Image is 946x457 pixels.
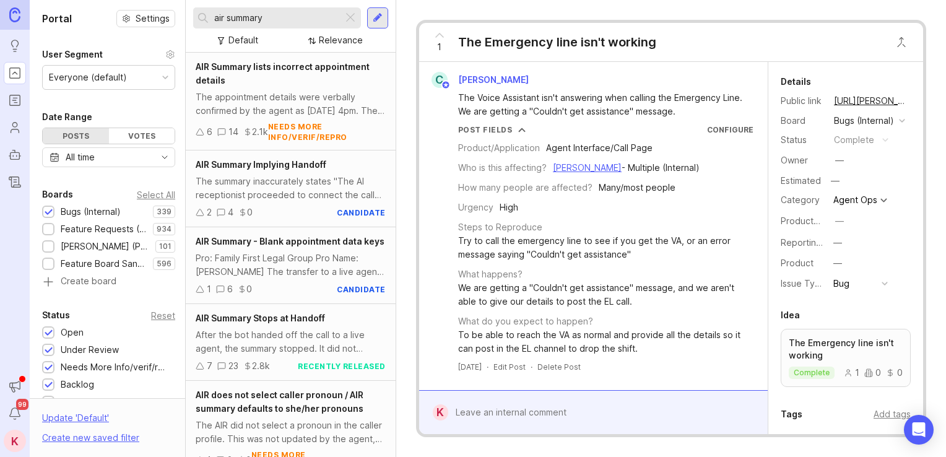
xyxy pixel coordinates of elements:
button: Post Fields [458,124,526,135]
div: Steps to Reproduce [458,220,542,234]
div: 0 [246,282,252,296]
div: 0 [247,206,253,219]
a: Autopilot [4,144,26,166]
div: - Multiple (Internal) [553,161,700,175]
button: K [4,430,26,452]
div: 2 [207,206,212,219]
p: The Emergency line isn't working [789,337,903,362]
div: We are getting a "Couldn't get assistance" message, and we aren't able to give our details to pos... [458,281,753,308]
input: Search... [214,11,338,25]
a: [DATE] [458,362,482,372]
div: Edit Post [493,362,526,372]
div: Idea [781,308,800,323]
p: complete [794,368,830,378]
div: Bugs (Internal) [834,114,894,128]
div: Backlog [61,378,94,391]
div: High [500,201,518,214]
div: How many people are affected? [458,181,592,194]
div: Urgency [458,201,493,214]
p: 596 [157,259,171,269]
div: Votes [109,128,175,144]
div: Who is this affecting? [458,161,547,175]
div: All time [66,150,95,164]
label: Reporting Team [781,237,847,248]
div: — [833,236,842,250]
a: C[PERSON_NAME] [424,72,539,88]
button: Close button [889,30,914,54]
div: recently released [298,361,386,372]
div: Status [781,133,824,147]
div: K [433,404,448,420]
span: AIR Summary Stops at Handoff [196,313,325,323]
div: Estimated [781,176,821,185]
div: Pro: Family First Legal Group Pro Name: [PERSON_NAME] The transfer to a live agent was unsuccessf... [196,251,386,279]
div: Reset [151,312,175,319]
div: The Voice Assistant isn't answering when calling the Emergency Line. We are getting a "Couldn't g... [458,91,743,118]
div: The appointment details were verbally confirmed by the agent as [DATE] 4pm. The AIR Summary inclu... [196,90,386,118]
div: — [833,256,842,270]
div: Tags [781,407,802,422]
div: 6 [227,282,233,296]
a: Users [4,116,26,139]
a: AIR Summary Implying HandoffThe summary inaccurately states "The AI receptionist proceeded to con... [186,150,396,227]
div: Category [781,193,824,207]
a: AIR Summary lists incorrect appointment detailsThe appointment details were verbally confirmed by... [186,53,396,150]
span: AIR Summary lists incorrect appointment details [196,61,370,85]
a: AIR Summary - Blank appointment data keysPro: Family First Legal Group Pro Name: [PERSON_NAME] Th... [186,227,396,304]
p: 934 [157,224,171,234]
div: Bugs (Internal) [61,205,121,219]
div: Open Intercom Messenger [904,415,934,445]
div: Everyone (default) [49,71,127,84]
span: 99 [16,399,28,410]
div: What do you expect to happen? [458,315,593,328]
div: 1 [207,282,211,296]
div: complete [834,133,874,147]
a: [PERSON_NAME] [553,162,622,173]
div: Under Review [61,343,119,357]
a: Configure [707,125,753,134]
div: What happens? [458,268,523,281]
div: Posts [43,128,109,144]
button: Notifications [4,403,26,425]
div: Post Fields [458,124,513,135]
span: 1 [437,40,441,54]
div: Open [61,326,84,339]
div: Default [228,33,258,47]
div: Board [781,114,824,128]
a: Create board [42,277,175,288]
div: Add tags [874,407,911,421]
div: After the bot handed off the call to a live agent, the summary stopped. It did not collect anythi... [196,328,386,355]
span: Settings [136,12,170,25]
div: 1 [844,368,859,377]
div: needs more info/verif/repro [268,121,386,142]
div: Agent Ops [833,196,877,204]
div: Product/Application [458,141,540,155]
div: Candidate [61,395,103,409]
div: User Segment [42,47,103,62]
div: Try to call the emergency line to see if you get the VA, or an error message saying "Couldn't get... [458,234,753,261]
div: The AIR did not select a pronoun in the caller profile. This was not updated by the agent, and th... [196,419,386,446]
div: Relevance [319,33,363,47]
label: Issue Type [781,278,826,289]
a: The Emergency line isn't workingcomplete100 [781,329,911,387]
span: AIR Summary - Blank appointment data keys [196,236,384,246]
a: Portal [4,62,26,84]
div: · [531,362,532,372]
div: Many/most people [599,181,675,194]
div: 7 [207,359,212,373]
div: Boards [42,187,73,202]
div: Select All [137,191,175,198]
div: C [432,72,448,88]
a: Roadmaps [4,89,26,111]
div: — [835,154,844,167]
div: 6 [207,125,212,139]
a: [URL][PERSON_NAME] [830,93,911,109]
div: — [827,173,843,189]
svg: toggle icon [155,152,175,162]
div: To be able to reach the VA as normal and provide all the details so it can post in the EL channel... [458,328,753,355]
div: Delete Post [537,362,581,372]
div: Date Range [42,110,92,124]
button: Announcements [4,375,26,398]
